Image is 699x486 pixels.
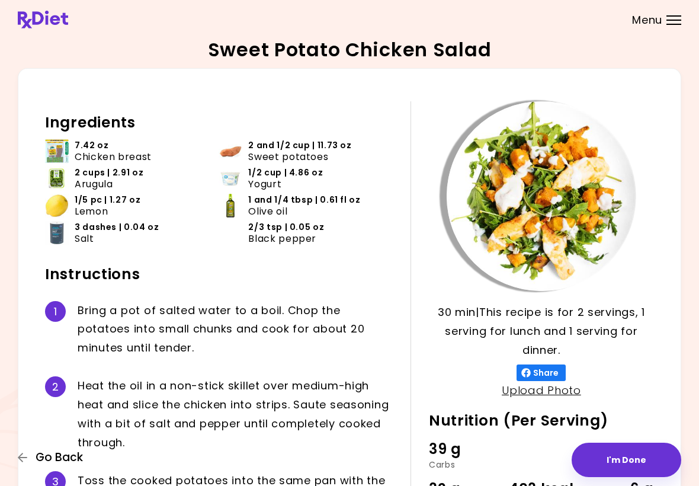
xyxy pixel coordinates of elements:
span: 7.42 oz [75,140,108,151]
span: 2 cups | 2.91 oz [75,167,143,178]
span: 2/3 tsp | 0.05 oz [248,222,324,233]
img: RxDiet [18,11,68,28]
div: H e a t t h e o i l i n a n o n - s t i c k s k i l l e t o v e r m e d i u m - h i g h h e a t a... [78,376,393,452]
div: 39 g [429,438,504,461]
span: Lemon [75,206,108,217]
div: Carbs [429,461,504,469]
p: 30 min | This recipe is for 2 servings, 1 serving for lunch and 1 serving for dinner. [429,303,654,360]
div: B r i n g a p o t o f s a l t e d w a t e r t o a b o i l . C h o p t h e p o t a t o e s i n t o... [78,301,393,358]
h2: Nutrition (Per Serving) [429,411,654,430]
span: Menu [632,15,662,25]
a: Upload Photo [502,383,581,398]
span: Yogurt [248,178,281,190]
button: Go Back [18,451,89,464]
h2: Instructions [45,265,393,284]
span: Go Back [36,451,83,464]
span: 1/5 pc | 1.27 oz [75,194,140,206]
div: 2 [45,376,66,397]
button: Share [517,364,566,381]
span: Share [531,368,561,378]
span: 3 dashes | 0.04 oz [75,222,159,233]
span: 1 and 1/4 tbsp | 0.61 fl oz [248,194,360,206]
span: Sweet potatoes [248,151,328,162]
span: Black pepper [248,233,316,244]
span: 1/2 cup | 4.86 oz [248,167,323,178]
div: 1 [45,301,66,322]
span: 2 and 1/2 cup | 11.73 oz [248,140,351,151]
div: 13 g [579,438,654,461]
button: I'm Done [572,443,681,477]
span: Arugula [75,178,113,190]
h2: Ingredients [45,113,393,132]
h2: Sweet Potato Chicken Salad [208,40,492,59]
span: Olive oil [248,206,287,217]
span: Chicken breast [75,151,152,162]
span: Salt [75,233,94,244]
